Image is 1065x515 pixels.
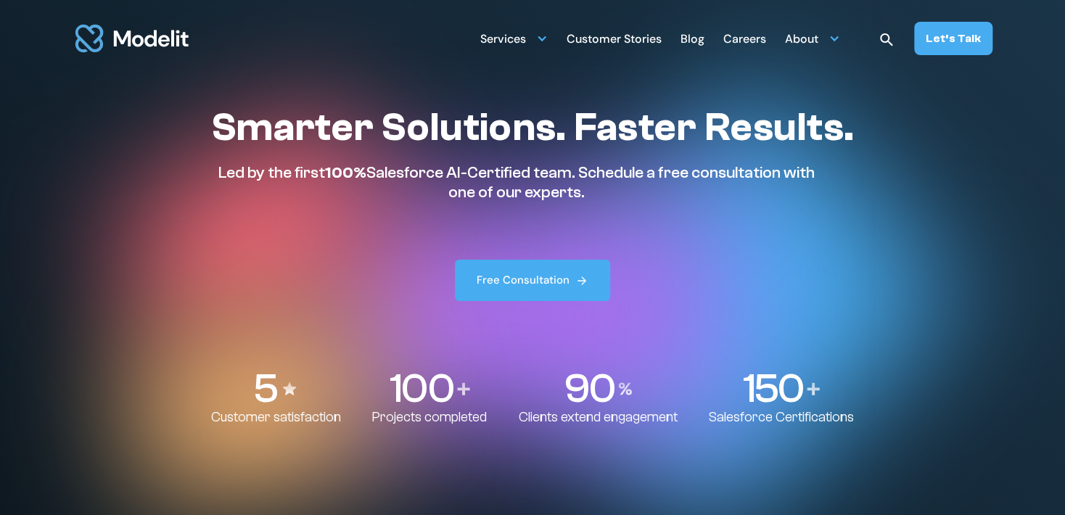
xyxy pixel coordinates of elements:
[253,368,276,409] p: 5
[211,163,822,202] p: Led by the first Salesforce AI-Certified team. Schedule a free consultation with one of our experts.
[618,382,633,395] img: Percentage
[480,24,548,52] div: Services
[457,382,470,395] img: Plus
[455,260,610,301] a: Free Consultation
[807,382,820,395] img: Plus
[567,24,662,52] a: Customer Stories
[680,26,704,54] div: Blog
[281,380,298,397] img: Stars
[785,24,840,52] div: About
[567,26,662,54] div: Customer Stories
[73,16,192,61] img: modelit logo
[372,409,487,426] p: Projects completed
[743,368,803,409] p: 150
[723,26,766,54] div: Careers
[709,409,854,426] p: Salesforce Certifications
[325,163,366,182] span: 100%
[477,273,569,288] div: Free Consultation
[480,26,526,54] div: Services
[390,368,453,409] p: 100
[785,26,818,54] div: About
[564,368,613,409] p: 90
[73,16,192,61] a: home
[723,24,766,52] a: Careers
[680,24,704,52] a: Blog
[914,22,992,55] a: Let’s Talk
[575,274,588,287] img: arrow right
[211,409,341,426] p: Customer satisfaction
[211,104,854,152] h1: Smarter Solutions. Faster Results.
[519,409,678,426] p: Clients extend engagement
[926,30,981,46] div: Let’s Talk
